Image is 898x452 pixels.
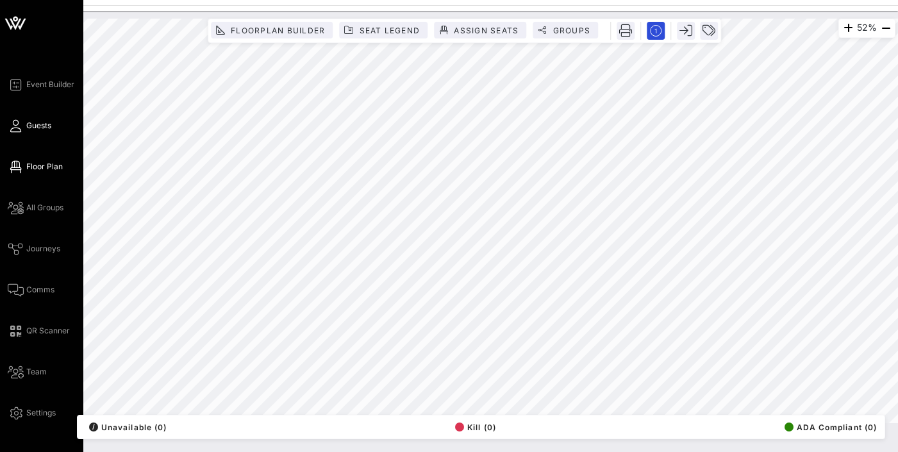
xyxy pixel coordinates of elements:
[8,364,47,380] a: Team
[26,79,74,90] span: Event Builder
[26,284,54,296] span: Comms
[455,423,496,432] span: Kill (0)
[26,407,56,419] span: Settings
[838,19,895,38] div: 52%
[451,418,496,436] button: Kill (0)
[453,26,519,35] span: Assign Seats
[230,26,325,35] span: Floorplan Builder
[85,418,167,436] button: /Unavailable (0)
[26,161,63,172] span: Floor Plan
[8,323,70,339] a: QR Scanner
[211,22,333,38] button: Floorplan Builder
[781,418,877,436] button: ADA Compliant (0)
[8,405,56,421] a: Settings
[8,282,54,297] a: Comms
[552,26,590,35] span: Groups
[533,22,598,38] button: Groups
[358,26,420,35] span: Seat Legend
[26,202,63,213] span: All Groups
[8,77,74,92] a: Event Builder
[89,423,98,431] div: /
[26,243,60,255] span: Journeys
[26,325,70,337] span: QR Scanner
[434,22,526,38] button: Assign Seats
[8,241,60,256] a: Journeys
[339,22,428,38] button: Seat Legend
[8,159,63,174] a: Floor Plan
[8,118,51,133] a: Guests
[8,200,63,215] a: All Groups
[26,120,51,131] span: Guests
[26,366,47,378] span: Team
[89,423,167,432] span: Unavailable (0)
[785,423,877,432] span: ADA Compliant (0)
